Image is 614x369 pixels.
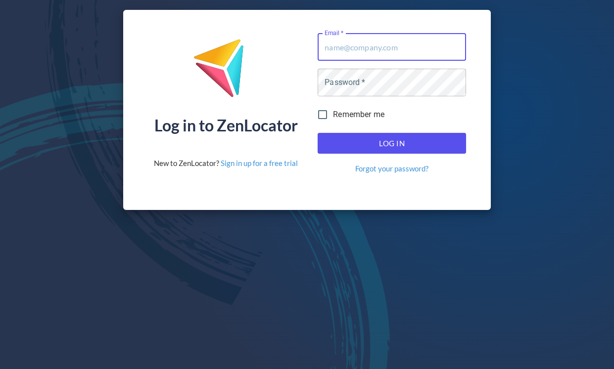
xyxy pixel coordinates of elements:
[193,39,259,105] img: ZenLocator
[355,164,428,174] a: Forgot your password?
[318,33,466,61] input: name@company.com
[329,137,455,150] span: Log In
[154,158,298,168] div: New to ZenLocator?
[318,133,466,154] button: Log In
[221,159,298,167] a: Sign in up for a free trial
[154,118,298,133] div: Log in to ZenLocator
[333,109,384,121] span: Remember me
